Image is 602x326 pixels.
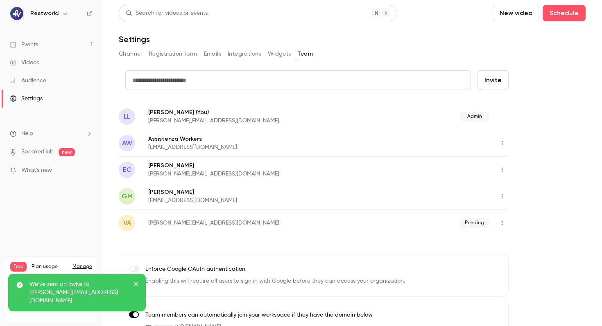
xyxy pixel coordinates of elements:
[204,47,221,61] button: Emails
[32,263,68,270] span: Plan usage
[268,47,291,61] button: Widgets
[148,219,370,227] p: [PERSON_NAME][EMAIL_ADDRESS][DOMAIN_NAME]
[119,47,142,61] button: Channel
[148,135,367,143] p: Assistenza Workers
[493,5,539,21] button: New video
[460,112,489,121] span: Admin
[29,280,128,305] p: We've sent an invite to [PERSON_NAME][EMAIL_ADDRESS][DOMAIN_NAME]
[148,188,367,196] p: [PERSON_NAME]
[148,108,370,117] p: [PERSON_NAME]
[148,117,370,125] p: [PERSON_NAME][EMAIL_ADDRESS][DOMAIN_NAME]
[10,58,39,67] div: Videos
[145,277,405,286] p: Enabling this will require all users to sign in with Google before they can access your organizat...
[543,5,586,21] button: Schedule
[10,94,43,103] div: Settings
[126,9,208,18] div: Search for videos or events
[145,311,373,319] p: Team members can automatically join your workspace if they have the domain below
[10,7,23,20] img: Restworld
[478,70,509,90] button: Invite
[148,196,367,205] p: [EMAIL_ADDRESS][DOMAIN_NAME]
[123,165,131,175] span: EC
[122,191,133,201] span: GM
[30,9,59,18] h6: Restworld
[10,129,93,138] li: help-dropdown-opener
[59,148,75,156] span: new
[122,138,132,148] span: AW
[10,262,27,272] span: Free
[21,166,52,175] span: What's new
[21,129,33,138] span: Help
[460,218,489,228] span: Pending
[119,34,150,44] h1: Settings
[194,108,209,117] span: (You)
[148,162,387,170] p: [PERSON_NAME]
[149,47,197,61] button: Registration form
[134,280,139,290] button: close
[148,170,387,178] p: [PERSON_NAME][EMAIL_ADDRESS][DOMAIN_NAME]
[10,76,46,85] div: Audience
[123,218,131,228] span: va
[148,143,367,151] p: [EMAIL_ADDRESS][DOMAIN_NAME]
[72,263,92,270] a: Manage
[145,265,405,274] p: Enforce Google OAuth authentication
[124,112,130,121] span: LL
[298,47,313,61] button: Team
[83,167,93,174] iframe: Noticeable Trigger
[228,47,261,61] button: Integrations
[21,148,54,156] a: SpeakerHub
[10,40,38,49] div: Events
